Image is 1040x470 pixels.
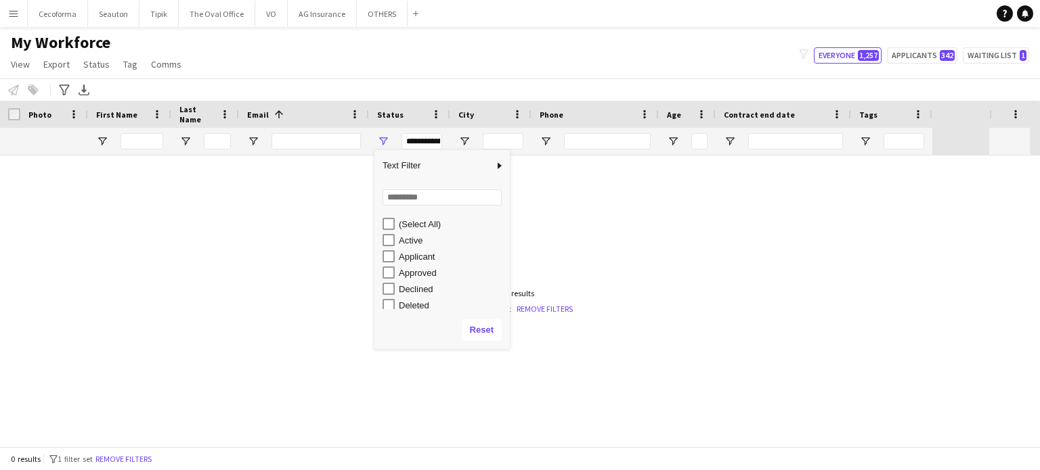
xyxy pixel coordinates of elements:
button: Open Filter Menu [859,135,871,147]
button: Open Filter Menu [667,135,679,147]
input: Email Filter Input [272,133,361,149]
button: Reset [462,319,502,341]
button: Open Filter Menu [458,135,471,147]
span: Email [247,110,269,120]
app-action-btn: Advanced filters [56,82,72,98]
button: The Oval Office [179,1,255,27]
button: Waiting list1 [963,47,1029,64]
button: Remove filters [93,452,154,467]
div: Deleted [399,300,506,310]
span: My Workforce [11,32,110,53]
button: Open Filter Menu [179,135,192,147]
div: (Select All) [399,219,506,229]
span: 342 [940,50,955,61]
a: Status [78,55,115,73]
span: 1 filter set [58,454,93,464]
span: Tag [123,58,137,70]
span: Age [667,110,681,120]
input: Column with Header Selection [8,108,20,120]
span: Photo [28,110,51,120]
span: First Name [96,110,137,120]
a: Export [38,55,75,73]
span: Contract end date [724,110,795,120]
button: Seauton [88,1,139,27]
span: 1,257 [858,50,879,61]
span: Status [83,58,110,70]
a: Remove filters [517,304,573,314]
input: Last Name Filter Input [204,133,231,149]
input: Contract end date Filter Input [748,133,843,149]
button: Open Filter Menu [540,135,552,147]
button: Cecoforma [28,1,88,27]
span: View [11,58,30,70]
span: 1 [1020,50,1026,61]
span: Phone [540,110,563,120]
span: Text Filter [374,154,494,177]
span: Tags [859,110,877,120]
button: Tipik [139,1,179,27]
input: Search filter values [383,189,502,206]
span: City [458,110,474,120]
div: 0 results [468,288,573,298]
button: Open Filter Menu [377,135,389,147]
div: Active [399,235,506,245]
div: Column Filter [374,150,510,349]
span: Comms [151,58,181,70]
button: AG Insurance [288,1,357,27]
input: Age Filter Input [691,133,708,149]
span: Export [43,58,70,70]
app-action-btn: Export XLSX [76,82,92,98]
button: Open Filter Menu [724,135,736,147]
div: Declined [399,284,506,294]
div: Approved [399,268,506,278]
button: Applicants342 [887,47,957,64]
a: Comms [146,55,187,73]
a: View [5,55,35,73]
button: Open Filter Menu [96,135,108,147]
input: Phone Filter Input [564,133,651,149]
button: OTHERS [357,1,408,27]
div: Applicant [399,252,506,262]
div: Filter List [374,216,510,394]
button: Everyone1,257 [814,47,882,64]
div: 1 filter set [468,304,573,314]
input: First Name Filter Input [121,133,163,149]
input: City Filter Input [483,133,523,149]
a: Tag [118,55,143,73]
button: VO [255,1,288,27]
button: Open Filter Menu [247,135,259,147]
span: Last Name [179,104,215,124]
input: Tags Filter Input [884,133,924,149]
span: Status [377,110,404,120]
